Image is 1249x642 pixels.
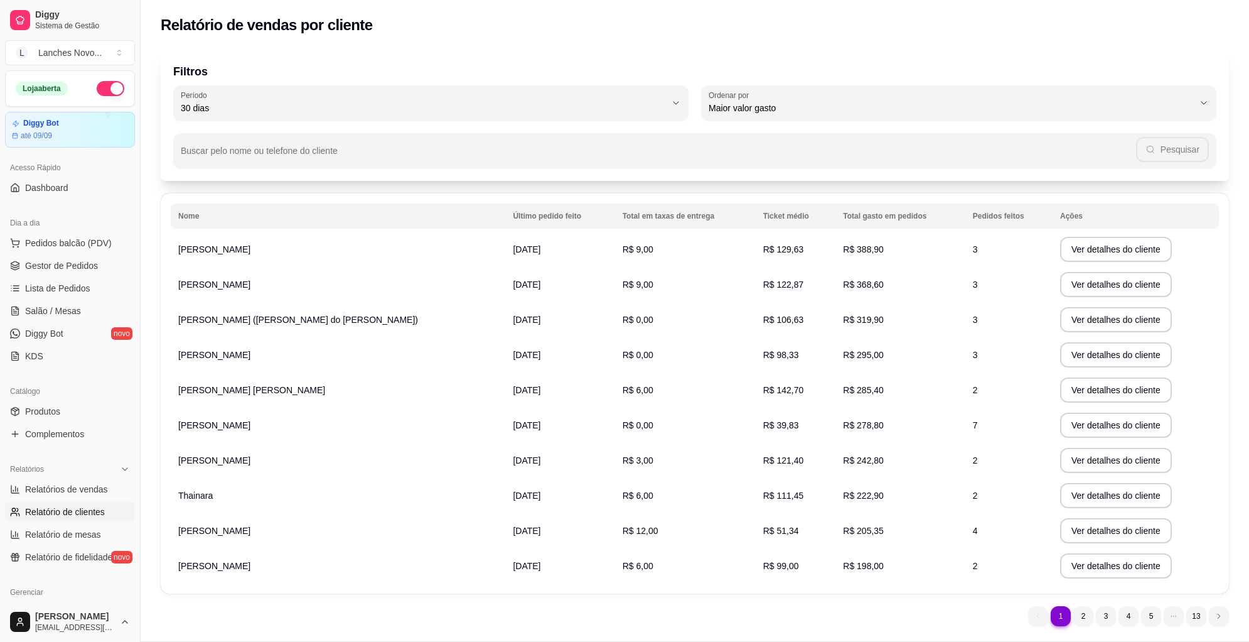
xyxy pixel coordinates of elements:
[513,244,540,254] span: [DATE]
[843,526,884,536] span: R$ 205,35
[513,561,540,571] span: [DATE]
[5,479,135,499] a: Relatórios de vendas
[709,102,1194,114] span: Maior valor gasto
[709,90,753,101] label: Ordenar por
[5,301,135,321] a: Salão / Mesas
[513,350,540,360] span: [DATE]
[623,280,653,290] span: R$ 9,00
[843,315,884,325] span: R$ 319,90
[178,420,250,430] span: [PERSON_NAME]
[843,561,884,571] span: R$ 198,00
[5,278,135,298] a: Lista de Pedidos
[973,244,978,254] span: 3
[1073,606,1093,626] li: pagination item 2
[25,327,63,340] span: Diggy Bot
[1060,553,1172,579] button: Ver detalhes do cliente
[973,420,978,430] span: 7
[25,528,101,541] span: Relatório de mesas
[1060,448,1172,473] button: Ver detalhes do cliente
[965,204,1053,229] th: Pedidos feitos
[763,491,804,501] span: R$ 111,45
[973,315,978,325] span: 3
[5,178,135,198] a: Dashboard
[5,213,135,233] div: Dia a dia
[763,385,804,395] span: R$ 142,70
[171,204,505,229] th: Nome
[623,526,658,536] span: R$ 12,00
[5,5,135,35] a: DiggySistema de Gestão
[5,256,135,276] a: Gestor de Pedidos
[178,491,213,501] span: Thainara
[513,455,540,465] span: [DATE]
[25,237,112,249] span: Pedidos balcão (PDV)
[5,401,135,422] a: Produtos
[25,350,43,362] span: KDS
[973,561,978,571] span: 2
[178,385,325,395] span: [PERSON_NAME] [PERSON_NAME]
[973,455,978,465] span: 2
[5,158,135,178] div: Acesso Rápido
[25,259,98,272] span: Gestor de Pedidos
[25,405,60,418] span: Produtos
[1060,307,1172,332] button: Ver detalhes do cliente
[5,381,135,401] div: Catálogo
[1060,413,1172,438] button: Ver detalhes do cliente
[1060,237,1172,262] button: Ver detalhes do cliente
[973,350,978,360] span: 3
[1060,378,1172,403] button: Ver detalhes do cliente
[35,611,115,623] span: [PERSON_NAME]
[97,81,124,96] button: Alterar Status
[513,526,540,536] span: [DATE]
[843,350,884,360] span: R$ 295,00
[615,204,756,229] th: Total em taxas de entrega
[161,15,373,35] h2: Relatório de vendas por cliente
[5,502,135,522] a: Relatório de clientes
[173,85,689,121] button: Período30 dias
[513,280,540,290] span: [DATE]
[25,506,105,518] span: Relatório de clientes
[973,491,978,501] span: 2
[763,350,799,360] span: R$ 98,33
[1141,606,1161,626] li: pagination item 5
[35,623,115,633] span: [EMAIL_ADDRESS][DOMAIN_NAME]
[5,233,135,253] button: Pedidos balcão (PDV)
[1051,606,1071,626] li: pagination item 1 active
[623,491,653,501] span: R$ 6,00
[35,9,130,21] span: Diggy
[756,204,836,229] th: Ticket médio
[178,526,250,536] span: [PERSON_NAME]
[5,424,135,444] a: Complementos
[23,119,59,128] article: Diggy Bot
[25,428,84,440] span: Complementos
[5,324,135,344] a: Diggy Botnovo
[5,40,135,65] button: Select a team
[505,204,614,229] th: Último pedido feito
[25,305,81,317] span: Salão / Mesas
[973,385,978,395] span: 2
[763,244,804,254] span: R$ 129,63
[5,112,135,148] a: Diggy Botaté 09/09
[623,315,653,325] span: R$ 0,00
[763,315,804,325] span: R$ 106,63
[16,82,68,95] div: Loja aberta
[843,420,884,430] span: R$ 278,80
[1096,606,1116,626] li: pagination item 3
[513,420,540,430] span: [DATE]
[843,455,884,465] span: R$ 242,80
[513,385,540,395] span: [DATE]
[178,350,250,360] span: [PERSON_NAME]
[178,244,250,254] span: [PERSON_NAME]
[763,280,804,290] span: R$ 122,87
[623,244,653,254] span: R$ 9,00
[25,282,90,295] span: Lista de Pedidos
[763,526,799,536] span: R$ 51,34
[763,420,799,430] span: R$ 39,83
[763,561,799,571] span: R$ 99,00
[513,491,540,501] span: [DATE]
[178,315,418,325] span: [PERSON_NAME] ([PERSON_NAME] do [PERSON_NAME])
[25,182,68,194] span: Dashboard
[513,315,540,325] span: [DATE]
[623,561,653,571] span: R$ 6,00
[181,150,1136,162] input: Buscar pelo nome ou telefone do cliente
[843,280,884,290] span: R$ 368,60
